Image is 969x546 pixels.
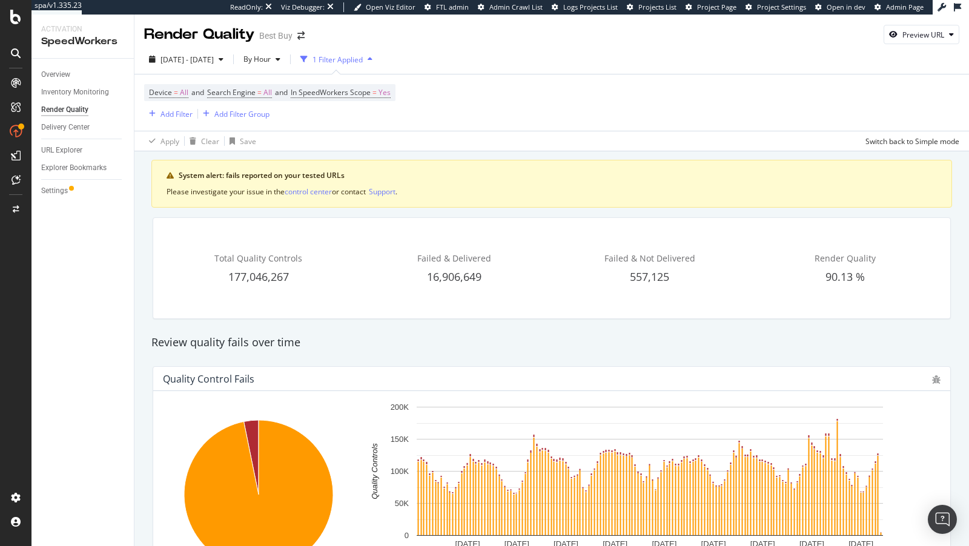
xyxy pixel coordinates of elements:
div: Add Filter Group [214,109,270,119]
span: = [257,87,262,97]
button: Add Filter Group [198,107,270,121]
a: Explorer Bookmarks [41,162,125,174]
div: 1 Filter Applied [313,54,363,65]
span: Admin Page [886,2,924,12]
span: Projects List [638,2,676,12]
a: Settings [41,185,125,197]
button: Apply [144,131,179,151]
div: Delivery Center [41,121,90,134]
span: [DATE] - [DATE] [160,54,214,65]
div: Inventory Monitoring [41,86,109,99]
span: FTL admin [436,2,469,12]
div: Render Quality [144,24,254,45]
text: 0 [405,531,409,540]
text: 100K [391,467,409,476]
div: Settings [41,185,68,197]
span: Failed & Delivered [417,252,491,264]
div: Render Quality [41,104,88,116]
a: Project Settings [746,2,806,12]
span: 90.13 % [825,269,865,284]
div: Explorer Bookmarks [41,162,107,174]
span: Search Engine [207,87,256,97]
div: Switch back to Simple mode [865,136,959,146]
span: Project Settings [757,2,806,12]
div: Apply [160,136,179,146]
span: Open Viz Editor [366,2,415,12]
span: Render Quality [815,252,876,264]
text: 50K [395,499,409,508]
div: URL Explorer [41,144,82,157]
button: Save [225,131,256,151]
div: Overview [41,68,70,81]
span: Project Page [697,2,736,12]
div: arrow-right-arrow-left [297,31,305,40]
a: Overview [41,68,125,81]
div: Open Intercom Messenger [928,505,957,534]
span: 557,125 [630,269,669,284]
div: Preview URL [902,30,944,40]
span: In SpeedWorkers Scope [291,87,371,97]
a: FTL admin [425,2,469,12]
a: Admin Page [875,2,924,12]
button: [DATE] - [DATE] [144,50,228,69]
span: and [275,87,288,97]
button: By Hour [239,50,285,69]
div: Save [240,136,256,146]
div: ReadOnly: [230,2,263,12]
div: bug [932,375,941,384]
span: Admin Crawl List [489,2,543,12]
span: 177,046,267 [228,269,289,284]
span: All [263,84,272,101]
div: warning banner [151,160,952,208]
div: Please investigate your issue in the or contact . [167,186,937,197]
button: Support [369,186,395,197]
div: SpeedWorkers [41,35,124,48]
span: and [191,87,204,97]
a: Render Quality [41,104,125,116]
a: Open in dev [815,2,865,12]
text: Quality Controls [370,443,379,499]
div: Support [369,186,395,197]
span: Device [149,87,172,97]
div: Quality Control Fails [163,373,254,385]
div: Review quality fails over time [145,335,958,350]
span: Yes [379,84,391,101]
span: 16,906,649 [427,269,481,284]
a: Delivery Center [41,121,125,134]
span: By Hour [239,54,271,64]
button: Add Filter [144,107,193,121]
div: Clear [201,136,219,146]
a: Logs Projects List [552,2,618,12]
span: Open in dev [827,2,865,12]
span: = [174,87,178,97]
div: control center [285,186,332,197]
a: Project Page [686,2,736,12]
div: Viz Debugger: [281,2,325,12]
div: System alert: fails reported on your tested URLs [179,170,937,181]
button: 1 Filter Applied [296,50,377,69]
a: URL Explorer [41,144,125,157]
a: Admin Crawl List [478,2,543,12]
span: = [372,87,377,97]
div: Add Filter [160,109,193,119]
a: Projects List [627,2,676,12]
span: Logs Projects List [563,2,618,12]
span: All [180,84,188,101]
button: control center [285,186,332,197]
div: Best Buy [259,30,293,42]
a: Inventory Monitoring [41,86,125,99]
button: Preview URL [884,25,959,44]
text: 150K [391,435,409,444]
button: Switch back to Simple mode [861,131,959,151]
span: Total Quality Controls [214,252,302,264]
text: 200K [391,403,409,412]
div: Activation [41,24,124,35]
button: Clear [185,131,219,151]
a: Open Viz Editor [354,2,415,12]
span: Failed & Not Delivered [604,252,695,264]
